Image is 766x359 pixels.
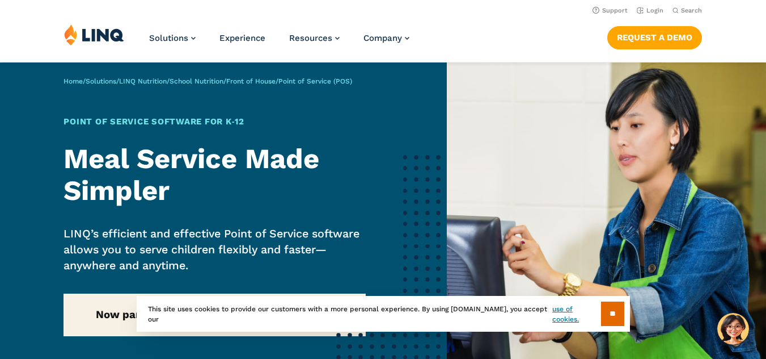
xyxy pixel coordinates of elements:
a: Resources [289,33,340,43]
a: Front of House [226,77,276,85]
button: Open Search Bar [672,6,702,15]
a: Experience [219,33,265,43]
span: Point of Service (POS) [278,77,352,85]
img: LINQ | K‑12 Software [64,24,124,45]
strong: Now part of our new [96,308,333,321]
nav: Button Navigation [607,24,702,49]
strong: Meal Service Made Simpler [64,143,319,207]
a: LINQ Nutrition [119,77,167,85]
span: Company [363,33,402,43]
a: Home [64,77,83,85]
div: This site uses cookies to provide our customers with a more personal experience. By using [DOMAIN... [137,296,630,332]
a: Request a Demo [607,26,702,49]
span: Search [681,7,702,14]
a: Solutions [86,77,116,85]
span: Resources [289,33,332,43]
span: Solutions [149,33,188,43]
p: LINQ’s efficient and effective Point of Service software allows you to serve children flexibly an... [64,226,365,274]
a: Login [637,7,663,14]
nav: Primary Navigation [149,24,409,61]
span: / / / / / [64,77,352,85]
h1: Point of Service Software for K‑12 [64,115,365,128]
a: Support [593,7,628,14]
button: Hello, have a question? Let’s chat. [717,313,749,345]
a: Solutions [149,33,196,43]
a: School Nutrition [170,77,223,85]
a: Company [363,33,409,43]
a: use of cookies. [552,304,600,324]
